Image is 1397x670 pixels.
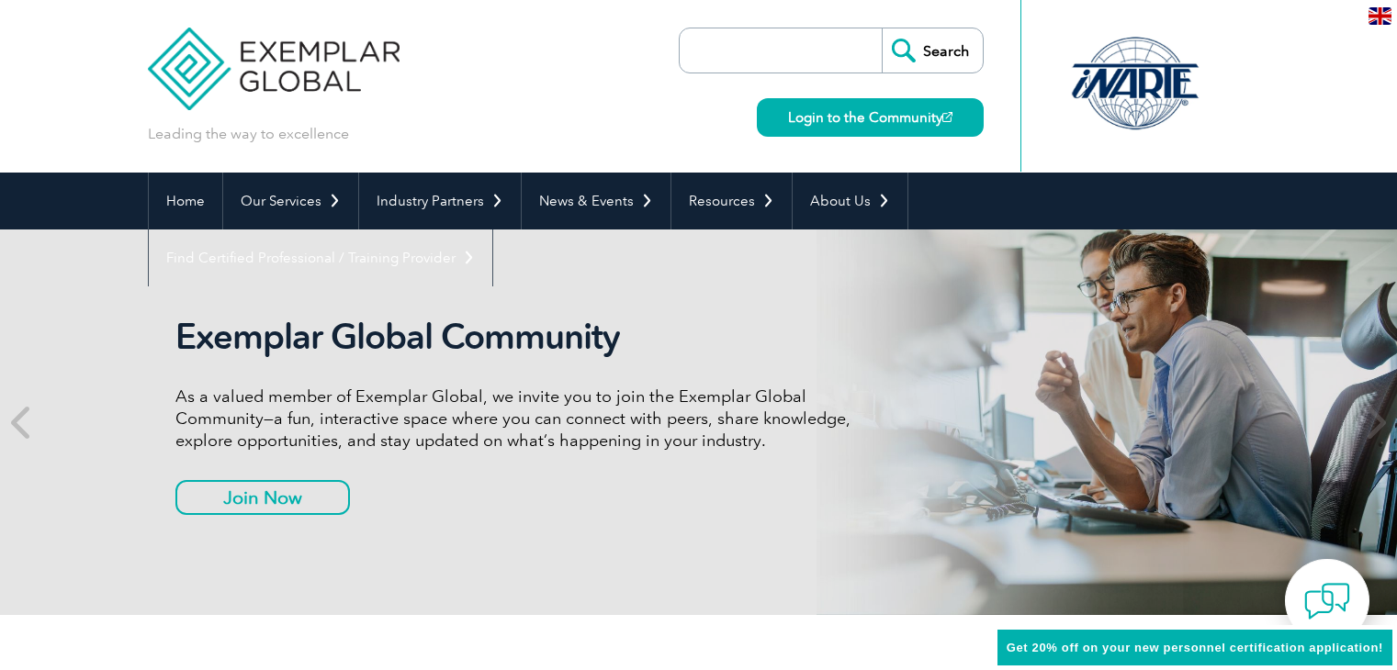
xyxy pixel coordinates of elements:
[175,316,864,358] h2: Exemplar Global Community
[149,229,492,286] a: Find Certified Professional / Training Provider
[1304,578,1350,624] img: contact-chat.png
[1369,7,1391,25] img: en
[148,124,349,144] p: Leading the way to excellence
[757,98,984,137] a: Login to the Community
[359,173,521,229] a: Industry Partners
[223,173,358,229] a: Our Services
[149,173,222,229] a: Home
[522,173,670,229] a: News & Events
[793,173,907,229] a: About Us
[175,480,350,515] a: Join Now
[942,112,952,122] img: open_square.png
[671,173,792,229] a: Resources
[1007,641,1383,654] span: Get 20% off on your new personnel certification application!
[175,385,864,452] p: As a valued member of Exemplar Global, we invite you to join the Exemplar Global Community—a fun,...
[882,28,983,73] input: Search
